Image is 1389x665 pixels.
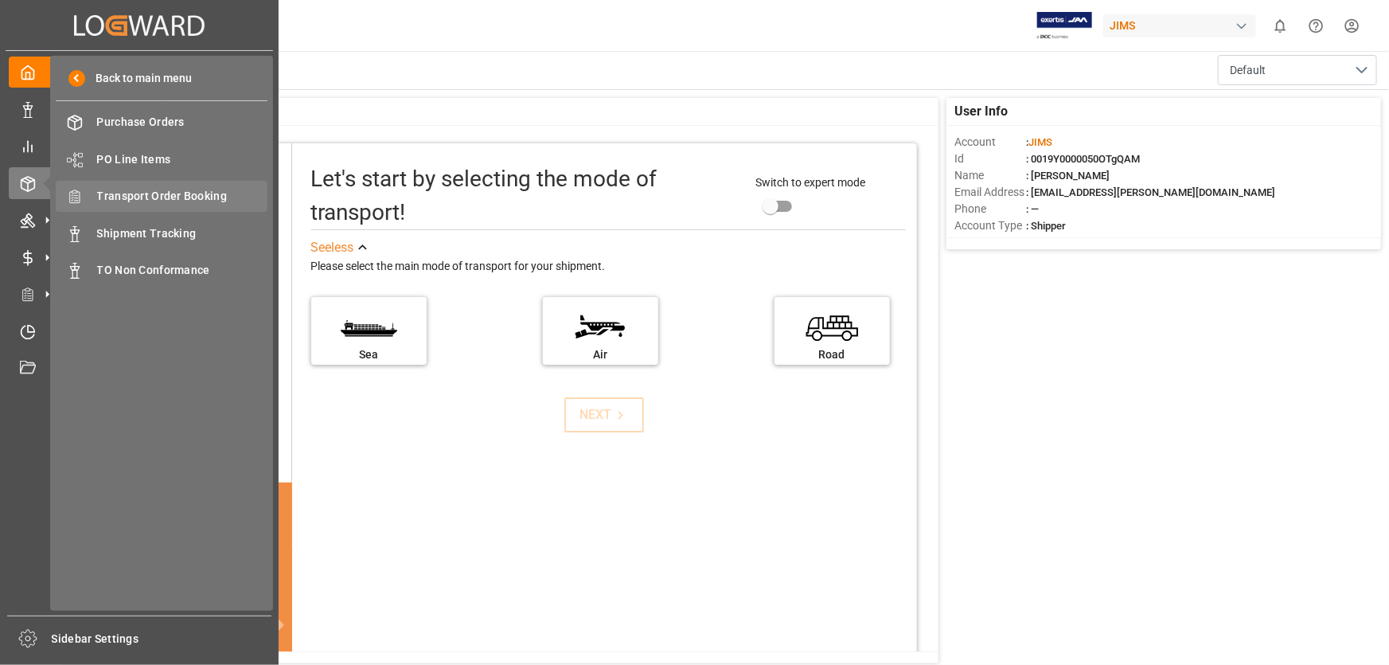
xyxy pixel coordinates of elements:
span: : — [1026,203,1039,215]
span: JIMS [1028,136,1052,148]
span: Name [954,167,1026,184]
span: Purchase Orders [97,114,268,131]
span: : Shipper [1026,220,1066,232]
a: Shipment Tracking [56,217,267,248]
a: Timeslot Management V2 [9,315,270,346]
span: User Info [954,102,1008,121]
div: See less [311,238,354,257]
div: Road [782,346,882,363]
button: JIMS [1103,10,1262,41]
button: show 0 new notifications [1262,8,1298,44]
span: : 0019Y0000050OTgQAM [1026,153,1140,165]
a: My Cockpit [9,57,270,88]
span: Email Address [954,184,1026,201]
span: Transport Order Booking [97,188,268,205]
span: Account Type [954,217,1026,234]
button: NEXT [564,397,644,432]
span: Shipment Tracking [97,225,268,242]
div: Air [551,346,650,363]
a: Data Management [9,93,270,124]
span: : [1026,136,1052,148]
button: open menu [1218,55,1377,85]
span: Back to main menu [85,70,193,87]
a: My Reports [9,131,270,162]
a: TO Non Conformance [56,255,267,286]
span: PO Line Items [97,151,268,168]
a: PO Line Items [56,143,267,174]
button: Help Center [1298,8,1334,44]
div: Let's start by selecting the mode of transport! [311,162,740,229]
div: Please select the main mode of transport for your shipment. [311,257,906,276]
span: Phone [954,201,1026,217]
img: Exertis%20JAM%20-%20Email%20Logo.jpg_1722504956.jpg [1037,12,1092,40]
a: Document Management [9,353,270,384]
span: Account [954,134,1026,151]
a: Purchase Orders [56,107,267,138]
div: Sea [319,346,419,363]
span: Sidebar Settings [52,631,272,647]
span: TO Non Conformance [97,262,268,279]
a: Transport Order Booking [56,181,267,212]
div: JIMS [1103,14,1256,37]
span: : [PERSON_NAME] [1026,170,1110,182]
span: Switch to expert mode [755,176,865,189]
span: Default [1230,62,1266,79]
div: NEXT [580,405,629,424]
span: Id [954,151,1026,167]
span: : [EMAIL_ADDRESS][PERSON_NAME][DOMAIN_NAME] [1026,186,1275,198]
